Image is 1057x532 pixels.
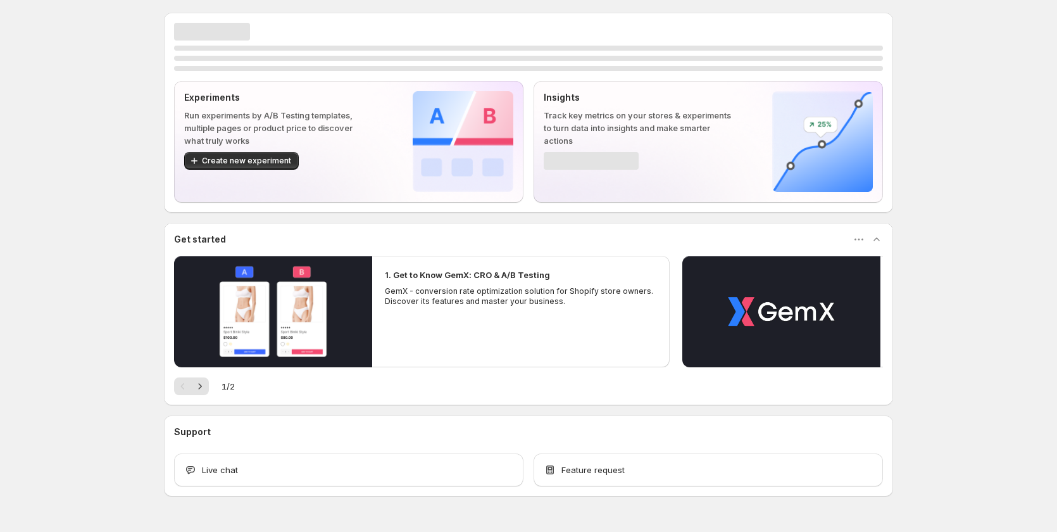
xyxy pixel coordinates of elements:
[385,269,550,281] h2: 1. Get to Know GemX: CRO & A/B Testing
[413,91,513,192] img: Experiments
[544,91,732,104] p: Insights
[174,426,211,438] h3: Support
[772,91,873,192] img: Insights
[174,256,372,367] button: Play video
[184,91,372,104] p: Experiments
[561,464,625,476] span: Feature request
[682,256,880,367] button: Play video
[544,109,732,147] p: Track key metrics on your stores & experiments to turn data into insights and make smarter actions
[191,377,209,395] button: Next
[184,109,372,147] p: Run experiments by A/B Testing templates, multiple pages or product price to discover what truly ...
[174,233,226,246] h3: Get started
[222,380,235,393] span: 1 / 2
[174,377,209,395] nav: Pagination
[385,286,657,307] p: GemX - conversion rate optimization solution for Shopify store owners. Discover its features and ...
[184,152,299,170] button: Create new experiment
[202,464,238,476] span: Live chat
[202,156,291,166] span: Create new experiment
